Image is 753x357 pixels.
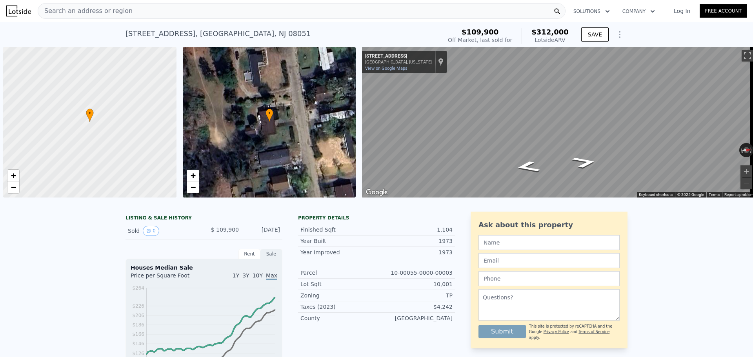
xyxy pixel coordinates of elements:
[677,192,704,197] span: © 2025 Google
[581,27,609,42] button: SAVE
[531,28,569,36] span: $312,000
[132,313,144,318] tspan: $206
[365,66,407,71] a: View on Google Maps
[376,269,453,277] div: 10-00055-0000-00003
[478,253,620,268] input: Email
[128,226,198,236] div: Sold
[266,110,273,117] span: •
[11,170,16,180] span: +
[376,248,453,256] div: 1973
[364,187,390,198] img: Google
[376,292,453,299] div: TP
[233,272,239,279] span: 1Y
[125,28,311,39] div: [STREET_ADDRESS] , [GEOGRAPHIC_DATA] , NJ 08051
[38,6,133,16] span: Search an address or region
[376,280,453,288] div: 10,001
[448,36,512,44] div: Off Market, last sold for
[131,264,277,272] div: Houses Median Sale
[438,58,444,66] a: Show location on map
[505,158,551,176] path: Go South, Firth Dr
[365,60,432,65] div: [GEOGRAPHIC_DATA], [US_STATE]
[300,303,376,311] div: Taxes (2023)
[132,285,144,291] tspan: $264
[376,226,453,234] div: 1,104
[478,325,526,338] button: Submit
[11,182,16,192] span: −
[376,314,453,322] div: [GEOGRAPHIC_DATA]
[300,248,376,256] div: Year Improved
[86,110,94,117] span: •
[300,269,376,277] div: Parcel
[478,271,620,286] input: Phone
[740,178,752,189] button: Zoom out
[567,4,616,18] button: Solutions
[86,109,94,122] div: •
[639,192,673,198] button: Keyboard shortcuts
[131,272,204,284] div: Price per Square Foot
[529,324,620,341] div: This site is protected by reCAPTCHA and the Google and apply.
[300,237,376,245] div: Year Built
[132,351,144,356] tspan: $126
[478,219,620,230] div: Ask about this property
[266,272,277,280] span: Max
[376,303,453,311] div: $4,242
[245,226,280,236] div: [DATE]
[7,181,19,193] a: Zoom out
[6,5,31,16] img: Lotside
[132,332,144,337] tspan: $166
[365,53,432,60] div: [STREET_ADDRESS]
[190,170,195,180] span: +
[739,143,744,157] button: Rotate counterclockwise
[298,215,455,221] div: Property details
[700,4,747,18] a: Free Account
[143,226,159,236] button: View historical data
[242,272,249,279] span: 3Y
[364,187,390,198] a: Open this area in Google Maps (opens a new window)
[238,249,260,259] div: Rent
[664,7,700,15] a: Log In
[376,237,453,245] div: 1973
[478,235,620,250] input: Name
[132,341,144,346] tspan: $146
[187,170,199,181] a: Zoom in
[300,280,376,288] div: Lot Sqft
[462,28,499,36] span: $109,900
[211,227,239,233] span: $ 109,900
[7,170,19,181] a: Zoom in
[531,36,569,44] div: Lotside ARV
[544,330,569,334] a: Privacy Policy
[260,249,282,259] div: Sale
[709,192,720,197] a: Terms
[300,292,376,299] div: Zoning
[612,27,627,42] button: Show Options
[190,182,195,192] span: −
[616,4,661,18] button: Company
[253,272,263,279] span: 10Y
[300,314,376,322] div: County
[578,330,609,334] a: Terms of Service
[125,215,282,223] div: LISTING & SALE HISTORY
[266,109,273,122] div: •
[132,322,144,328] tspan: $186
[187,181,199,193] a: Zoom out
[300,226,376,234] div: Finished Sqft
[740,165,752,177] button: Zoom in
[562,154,607,171] path: Go North, Firth Dr
[132,303,144,309] tspan: $226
